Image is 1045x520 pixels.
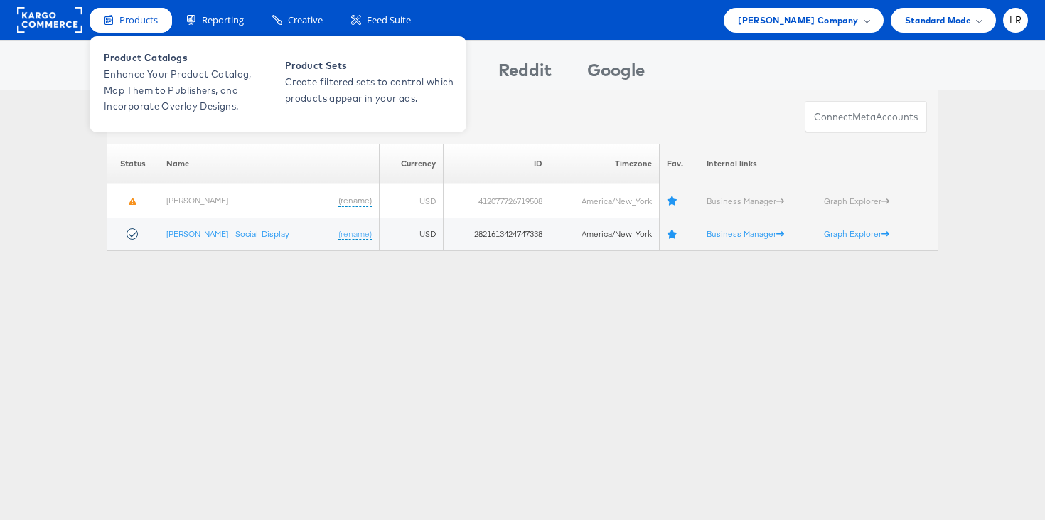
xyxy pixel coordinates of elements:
span: LR [1009,16,1022,25]
span: Reporting [202,14,244,27]
td: 2821613424747338 [443,218,550,251]
span: Products [119,14,158,27]
a: Graph Explorer [824,228,889,239]
th: Name [159,144,380,184]
a: Business Manager [707,228,784,239]
a: (rename) [338,195,372,207]
a: Graph Explorer [824,196,889,206]
span: meta [852,110,876,124]
a: (rename) [338,228,372,240]
th: Status [107,144,159,184]
a: Product Catalogs Enhance Your Product Catalog, Map Them to Publishers, and Incorporate Overlay De... [97,47,278,118]
td: America/New_York [550,184,660,218]
span: [PERSON_NAME] Company [738,13,858,28]
td: America/New_York [550,218,660,251]
span: Creative [288,14,323,27]
div: Google [587,58,645,90]
button: ConnectmetaAccounts [805,101,927,133]
span: Feed Suite [367,14,411,27]
td: USD [379,184,443,218]
span: Product Catalogs [104,50,274,66]
td: USD [379,218,443,251]
td: 412077726719508 [443,184,550,218]
a: Business Manager [707,196,784,206]
th: Currency [379,144,443,184]
a: Product Sets Create filtered sets to control which products appear in your ads. [278,47,459,118]
span: Create filtered sets to control which products appear in your ads. [285,74,456,107]
span: Enhance Your Product Catalog, Map Them to Publishers, and Incorporate Overlay Designs. [104,66,274,115]
span: Standard Mode [905,13,971,28]
a: [PERSON_NAME] - Social_Display [166,228,289,239]
a: [PERSON_NAME] [166,195,228,206]
th: Timezone [550,144,660,184]
div: Reddit [498,58,552,90]
span: Product Sets [285,58,456,74]
th: ID [443,144,550,184]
